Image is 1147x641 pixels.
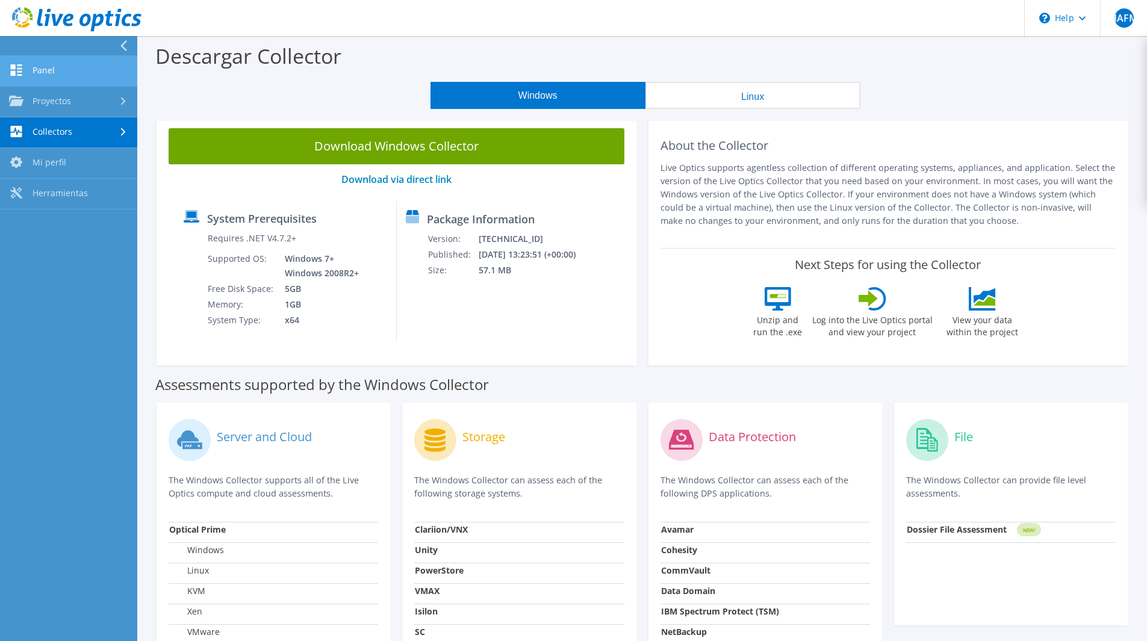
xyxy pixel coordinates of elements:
[169,544,224,556] label: Windows
[169,565,209,577] label: Linux
[661,585,715,596] strong: Data Domain
[645,82,860,109] button: Linux
[427,231,478,247] td: Version:
[207,312,276,328] td: System Type:
[661,524,694,535] strong: Avamar
[169,524,226,535] strong: Optical Prime
[169,128,624,164] a: Download Windows Collector
[906,474,1116,500] p: The Windows Collector can provide file level assessments.
[478,262,591,278] td: 57.1 MB
[478,247,591,262] td: [DATE] 13:23:51 (+00:00)
[709,431,796,443] label: Data Protection
[169,626,220,638] label: VMware
[661,544,697,556] strong: Cohesity
[341,173,452,186] a: Download via direct link
[954,431,973,443] label: File
[427,247,478,262] td: Published:
[812,311,933,338] label: Log into the Live Optics portal and view your project
[415,544,438,556] strong: Unity
[415,585,440,596] strong: VMAX
[207,281,276,297] td: Free Disk Space:
[155,379,489,391] label: Assessments supported by the Windows Collector
[207,212,317,225] label: System Prerequisites
[661,565,710,576] strong: CommVault
[414,474,624,500] p: The Windows Collector can assess each of the following storage systems.
[661,161,1116,228] p: Live Optics supports agentless collection of different operating systems, appliances, and applica...
[750,311,806,338] label: Unzip and run the .exe
[207,297,276,312] td: Memory:
[661,605,779,617] strong: IBM Spectrum Protect (TSM)
[462,431,505,443] label: Storage
[795,258,981,272] label: Next Steps for using the Collector
[415,626,425,637] strong: SC
[276,251,361,281] td: Windows 7+ Windows 2008R2+
[1039,13,1050,23] svg: \n
[661,626,707,637] strong: NetBackup
[478,231,591,247] td: [TECHNICAL_ID]
[208,232,296,244] label: Requires .NET V4.7.2+
[276,297,361,312] td: 1GB
[1114,8,1134,28] span: HAFM
[1022,527,1034,533] tspan: NEW!
[661,138,1116,153] h2: About the Collector
[427,262,478,278] td: Size:
[169,474,378,500] p: The Windows Collector supports all of the Live Optics compute and cloud assessments.
[276,312,361,328] td: x64
[155,42,341,70] label: Descargar Collector
[169,605,202,618] label: Xen
[415,565,464,576] strong: PowerStore
[207,251,276,281] td: Supported OS:
[415,524,468,535] strong: Clariion/VNX
[431,82,645,109] button: Windows
[415,605,438,617] strong: Isilon
[939,311,1026,338] label: View your data within the project
[427,213,535,225] label: Package Information
[169,585,205,597] label: KVM
[907,524,1007,535] strong: Dossier File Assessment
[661,474,870,500] p: The Windows Collector can assess each of the following DPS applications.
[217,431,312,443] label: Server and Cloud
[276,281,361,297] td: 5GB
